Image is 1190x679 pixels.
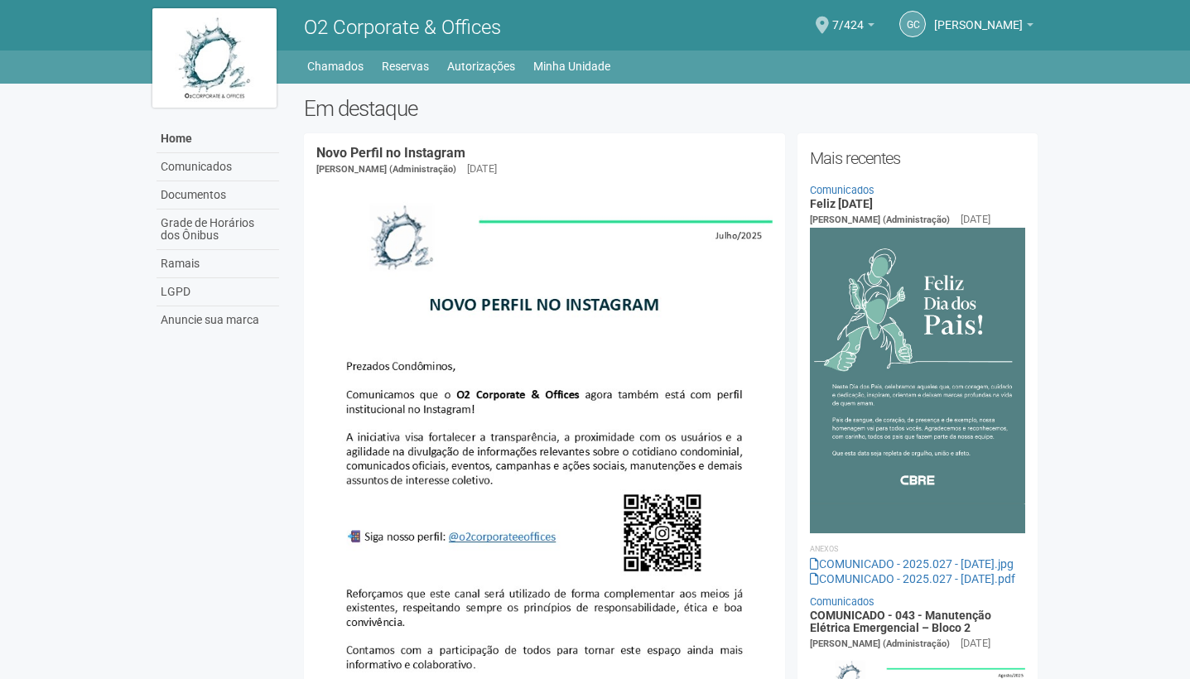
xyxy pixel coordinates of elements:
a: 7/424 [832,21,874,34]
span: [PERSON_NAME] (Administração) [316,164,456,175]
span: O2 Corporate & Offices [304,16,501,39]
a: Minha Unidade [533,55,610,78]
a: Autorizações [447,55,515,78]
img: logo.jpg [152,8,277,108]
div: [DATE] [467,161,497,176]
div: [DATE] [961,636,990,651]
a: Chamados [307,55,364,78]
a: GC [899,11,926,37]
span: Guilherme Cruz Braga [934,2,1023,31]
img: COMUNICADO%20-%202025.027%20-%20Dia%20dos%20Pais.jpg [810,228,1026,533]
a: Comunicados [810,184,874,196]
a: LGPD [157,278,279,306]
h2: Em destaque [304,96,1038,121]
li: Anexos [810,542,1026,556]
a: Feliz [DATE] [810,197,873,210]
a: Anuncie sua marca [157,306,279,334]
a: Reservas [382,55,429,78]
a: COMUNICADO - 2025.027 - [DATE].jpg [810,557,1014,571]
a: COMUNICADO - 043 - Manutenção Elétrica Emergencial – Bloco 2 [810,609,991,634]
a: Comunicados [810,595,874,608]
a: Ramais [157,250,279,278]
div: [DATE] [961,212,990,227]
a: Comunicados [157,153,279,181]
a: [PERSON_NAME] [934,21,1033,34]
h2: Mais recentes [810,146,1026,171]
a: Home [157,125,279,153]
a: Grade de Horários dos Ônibus [157,209,279,250]
a: Documentos [157,181,279,209]
a: COMUNICADO - 2025.027 - [DATE].pdf [810,572,1015,585]
span: [PERSON_NAME] (Administração) [810,638,950,649]
a: Novo Perfil no Instagram [316,145,465,161]
span: 7/424 [832,2,864,31]
span: [PERSON_NAME] (Administração) [810,214,950,225]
